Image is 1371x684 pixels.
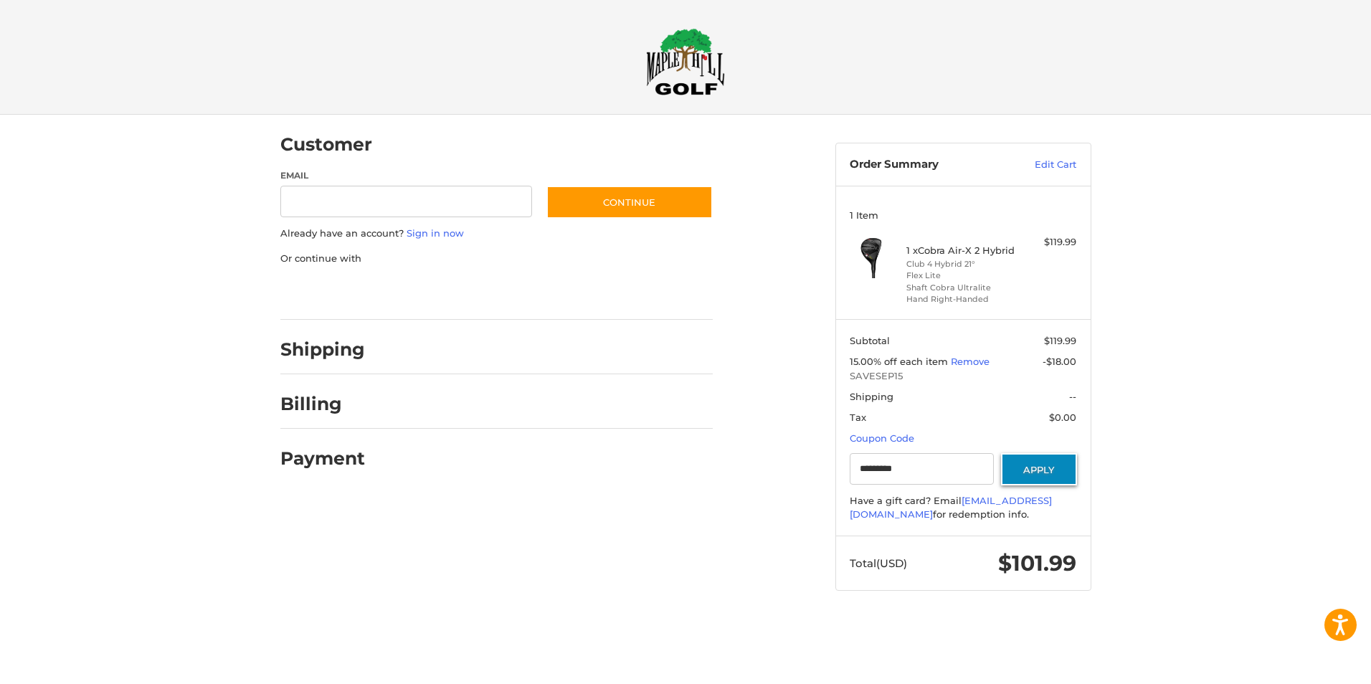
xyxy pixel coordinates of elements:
li: Hand Right-Handed [906,293,1016,305]
a: Remove [951,356,990,367]
span: Tax [850,412,866,423]
span: $119.99 [1044,335,1076,346]
a: Sign in now [407,227,464,239]
span: 15.00% off each item [850,356,951,367]
div: $119.99 [1020,235,1076,250]
h2: Shipping [280,338,365,361]
iframe: PayPal-paylater [397,280,505,305]
div: Have a gift card? Email for redemption info. [850,494,1076,522]
h3: Order Summary [850,158,1004,172]
li: Club 4 Hybrid 21° [906,258,1016,270]
a: Coupon Code [850,432,914,444]
span: -$18.00 [1043,356,1076,367]
p: Or continue with [280,252,713,266]
a: Edit Cart [1004,158,1076,172]
h3: 1 Item [850,209,1076,221]
span: $0.00 [1049,412,1076,423]
p: Already have an account? [280,227,713,241]
iframe: PayPal-venmo [518,280,626,305]
span: Total (USD) [850,556,907,570]
button: Continue [546,186,713,219]
span: Shipping [850,391,893,402]
input: Gift Certificate or Coupon Code [850,453,994,485]
span: SAVESEP15 [850,369,1076,384]
li: Flex Lite [906,270,1016,282]
h2: Billing [280,393,364,415]
span: $101.99 [998,550,1076,576]
li: Shaft Cobra Ultralite [906,282,1016,294]
h2: Payment [280,447,365,470]
span: -- [1069,391,1076,402]
span: Subtotal [850,335,890,346]
h4: 1 x Cobra Air-X 2 Hybrid [906,244,1016,256]
button: Apply [1001,453,1077,485]
img: Maple Hill Golf [646,28,725,95]
label: Email [280,169,533,182]
h2: Customer [280,133,372,156]
iframe: PayPal-paypal [275,280,383,305]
